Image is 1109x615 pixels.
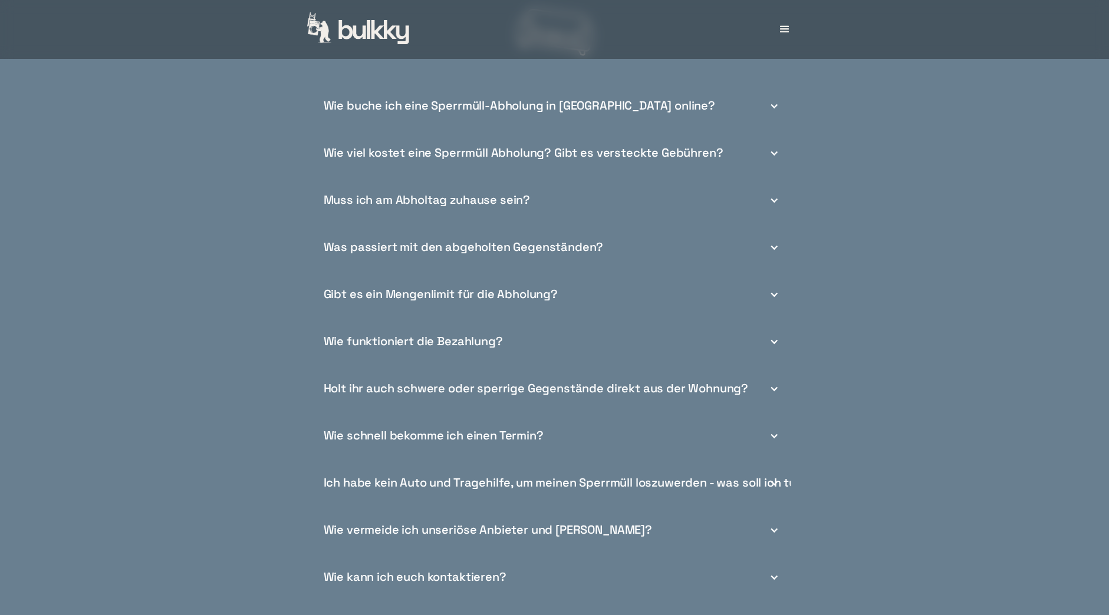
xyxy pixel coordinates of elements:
[319,271,791,318] div: Gibt es ein Mengenlimit für die Abholung?
[324,194,531,206] div: Muss ich am Abholtag zuhause sein?
[324,335,503,348] div: Wie funktioniert die Bezahlung?
[767,12,802,47] div: menu
[324,524,652,536] div: Wie vermeide ich unseriöse Anbieter und [PERSON_NAME]?
[319,177,791,224] div: Muss ich am Abholtag zuhause sein?
[324,477,810,489] div: Ich habe kein Auto und Tragehilfe, um meinen Sperrmüll loszuwerden - was soll ich tun?
[307,12,411,47] a: home
[319,130,791,177] div: Wie viel kostet eine Sperrmüll Abholung? Gibt es versteckte Gebühren?
[319,318,791,365] div: Wie funktioniert die Bezahlung?
[324,429,544,442] div: Wie schnell bekomme ich einen Termin?
[319,459,791,507] div: Ich habe kein Auto und Tragehilfe, um meinen Sperrmüll loszuwerden - was soll ich tun?
[319,554,791,601] div: Wie kann ich euch kontaktieren?
[324,147,723,159] div: Wie viel kostet eine Sperrmüll Abholung? Gibt es versteckte Gebühren?
[324,571,506,583] div: Wie kann ich euch kontaktieren?
[319,365,791,412] div: Holt ihr auch schwere oder sperrige Gegenstände direkt aus der Wohnung?
[324,288,558,300] div: Gibt es ein Mengenlimit für die Abholung?
[319,412,791,459] div: Wie schnell bekomme ich einen Termin?
[324,241,604,253] div: Was passiert mit den abgeholten Gegenständen?
[319,224,791,271] div: Was passiert mit den abgeholten Gegenständen?
[319,507,791,554] div: Wie vermeide ich unseriöse Anbieter und [PERSON_NAME]?
[324,100,715,112] div: Wie buche ich eine Sperrmüll-Abholung in [GEOGRAPHIC_DATA] online?
[319,82,791,130] div: Wie buche ich eine Sperrmüll-Abholung in [GEOGRAPHIC_DATA] online?
[324,382,749,395] div: Holt ihr auch schwere oder sperrige Gegenstände direkt aus der Wohnung?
